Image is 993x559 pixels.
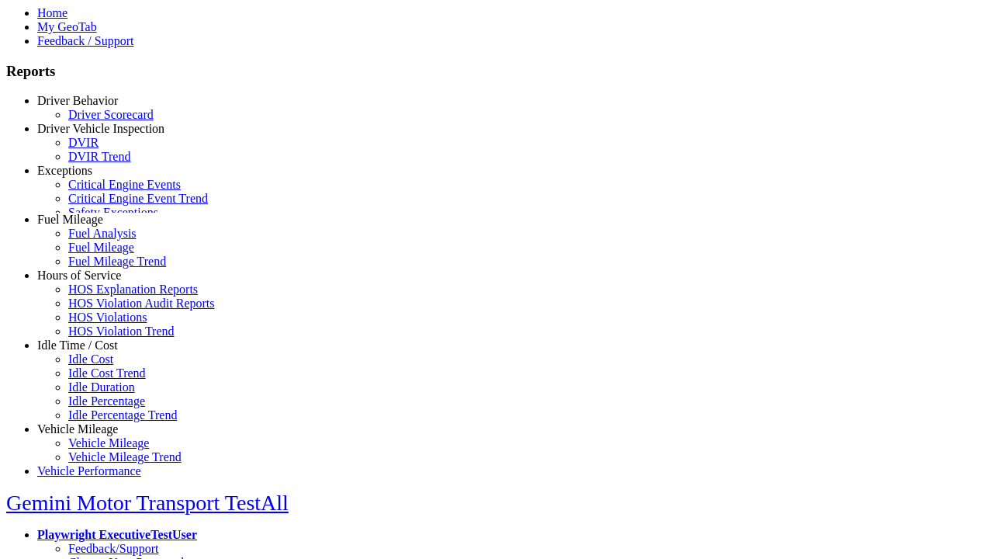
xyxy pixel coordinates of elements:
a: Idle Cost Trend [68,366,146,380]
a: DVIR Trend [68,150,130,163]
a: Driver Behavior [37,94,118,107]
a: Idle Time / Cost [37,339,118,352]
a: Idle Duration [68,380,135,394]
a: HOS Explanation Reports [68,283,198,296]
a: Safety Exceptions [68,206,158,219]
a: Idle Percentage [68,394,145,408]
a: Fuel Analysis [68,227,137,240]
a: HOS Violation Trend [68,325,175,338]
a: Critical Engine Events [68,178,181,191]
a: Fuel Mileage [37,213,103,226]
a: Idle Cost [68,352,113,366]
a: HOS Violation Audit Reports [68,297,215,310]
a: Critical Engine Event Trend [68,192,208,205]
a: Feedback/Support [68,542,158,555]
a: Exceptions [37,164,92,177]
a: Home [37,6,67,19]
h3: Reports [6,63,987,80]
a: Vehicle Mileage [68,436,149,450]
a: Driver Vehicle Inspection [37,122,164,135]
a: HOS Violations [68,311,147,324]
a: Gemini Motor Transport TestAll [6,491,289,515]
a: Fuel Mileage [68,241,134,254]
a: Driver Scorecard [68,108,154,121]
a: Fuel Mileage Trend [68,255,166,268]
a: Vehicle Mileage [37,422,118,436]
a: Vehicle Performance [37,464,141,477]
a: Vehicle Mileage Trend [68,450,182,464]
a: Feedback / Support [37,34,133,47]
a: My GeoTab [37,20,97,33]
a: Idle Percentage Trend [68,408,177,422]
a: Playwright ExecutiveTestUser [37,528,197,541]
a: Hours of Service [37,269,121,282]
a: DVIR [68,136,99,149]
